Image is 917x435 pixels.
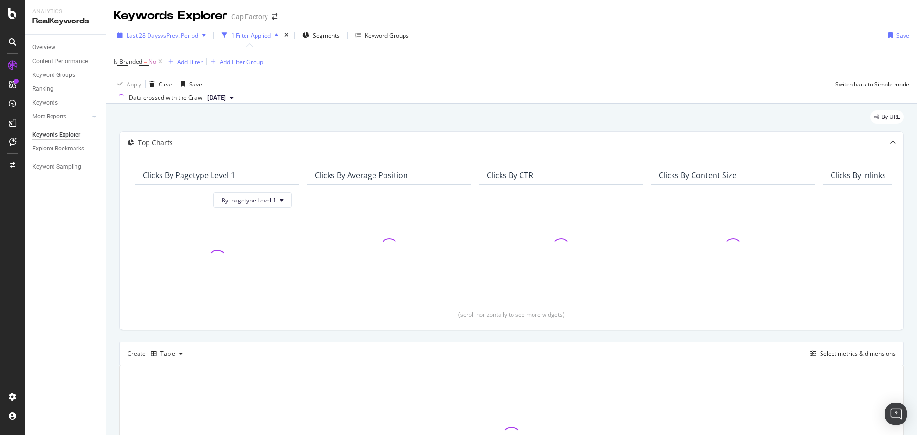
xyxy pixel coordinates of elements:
div: Explorer Bookmarks [32,144,84,154]
div: Ranking [32,84,53,94]
div: Gap Factory [231,12,268,21]
div: Keywords [32,98,58,108]
span: Is Branded [114,57,142,65]
span: vs Prev. Period [160,32,198,40]
div: Analytics [32,8,98,16]
a: More Reports [32,112,89,122]
div: Keywords Explorer [32,130,80,140]
button: Switch back to Simple mode [832,76,909,92]
div: Save [896,32,909,40]
div: Add Filter [177,58,203,66]
button: Save [885,28,909,43]
button: Save [177,76,202,92]
button: Add Filter [164,56,203,67]
span: No [149,55,156,68]
div: Keyword Groups [32,70,75,80]
div: RealKeywords [32,16,98,27]
button: [DATE] [203,92,237,104]
a: Ranking [32,84,99,94]
div: Apply [127,80,141,88]
a: Explorer Bookmarks [32,144,99,154]
span: By URL [881,114,900,120]
div: Clear [159,80,173,88]
div: Data crossed with the Crawl [129,94,203,102]
div: legacy label [870,110,904,124]
div: Open Intercom Messenger [885,403,907,425]
button: Keyword Groups [352,28,413,43]
div: Keyword Groups [365,32,409,40]
div: Top Charts [138,138,173,148]
div: Content Performance [32,56,88,66]
a: Overview [32,42,99,53]
div: Save [189,80,202,88]
div: (scroll horizontally to see more widgets) [131,310,892,318]
div: Clicks By Content Size [659,170,736,180]
div: Keyword Sampling [32,162,81,172]
div: Overview [32,42,55,53]
div: Select metrics & dimensions [820,350,896,358]
button: By: pagetype Level 1 [213,192,292,208]
div: Clicks By Average Position [315,170,408,180]
span: By: pagetype Level 1 [222,196,276,204]
button: Last 28 DaysvsPrev. Period [114,28,210,43]
div: More Reports [32,112,66,122]
button: Table [147,346,187,361]
div: Clicks By pagetype Level 1 [143,170,235,180]
div: Clicks By CTR [487,170,533,180]
span: Segments [313,32,340,40]
button: Segments [299,28,343,43]
span: = [144,57,147,65]
div: Table [160,351,175,357]
span: 2025 Sep. 17th [207,94,226,102]
a: Keywords Explorer [32,130,99,140]
span: Last 28 Days [127,32,160,40]
div: times [282,31,290,40]
div: Clicks By Inlinks [831,170,886,180]
button: 1 Filter Applied [218,28,282,43]
button: Apply [114,76,141,92]
div: Keywords Explorer [114,8,227,24]
button: Add Filter Group [207,56,263,67]
button: Clear [146,76,173,92]
a: Keyword Groups [32,70,99,80]
a: Keywords [32,98,99,108]
div: Create [128,346,187,361]
a: Keyword Sampling [32,162,99,172]
div: Add Filter Group [220,58,263,66]
a: Content Performance [32,56,99,66]
button: Select metrics & dimensions [807,348,896,360]
div: arrow-right-arrow-left [272,13,277,20]
div: Switch back to Simple mode [835,80,909,88]
div: 1 Filter Applied [231,32,271,40]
